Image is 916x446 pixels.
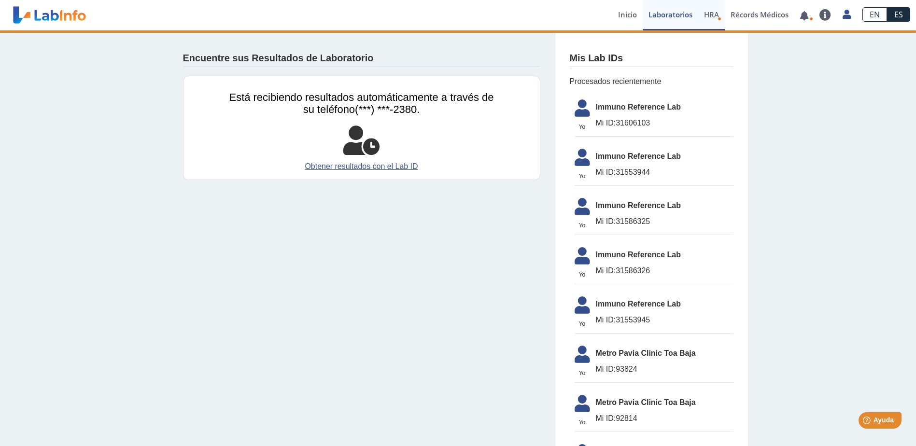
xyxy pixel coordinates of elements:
span: Procesados recientemente [570,76,733,87]
span: 92814 [596,413,733,424]
iframe: Help widget launcher [830,408,905,435]
span: Mi ID: [596,217,616,225]
span: Yo [569,123,596,131]
span: HRA [704,10,719,19]
span: 31606103 [596,117,733,129]
span: Yo [569,221,596,230]
span: 31586325 [596,216,733,227]
span: Yo [569,270,596,279]
span: Yo [569,369,596,377]
span: 31586326 [596,265,733,277]
span: Mi ID: [596,316,616,324]
span: 31553945 [596,314,733,326]
a: ES [887,7,910,22]
span: Immuno Reference Lab [596,200,733,211]
span: Mi ID: [596,266,616,275]
span: Mi ID: [596,414,616,422]
span: 93824 [596,363,733,375]
span: Yo [569,172,596,181]
span: 31553944 [596,167,733,178]
span: Metro Pavia Clinic Toa Baja [596,348,733,359]
h4: Mis Lab IDs [570,53,623,64]
span: Yo [569,320,596,328]
span: Immuno Reference Lab [596,101,733,113]
span: Yo [569,418,596,427]
span: Mi ID: [596,365,616,373]
span: Immuno Reference Lab [596,298,733,310]
span: Mi ID: [596,119,616,127]
a: EN [862,7,887,22]
span: Immuno Reference Lab [596,151,733,162]
h4: Encuentre sus Resultados de Laboratorio [183,53,374,64]
span: Metro Pavia Clinic Toa Baja [596,397,733,408]
span: Mi ID: [596,168,616,176]
span: Está recibiendo resultados automáticamente a través de su teléfono [229,91,494,115]
a: Obtener resultados con el Lab ID [229,161,494,172]
span: Immuno Reference Lab [596,249,733,261]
